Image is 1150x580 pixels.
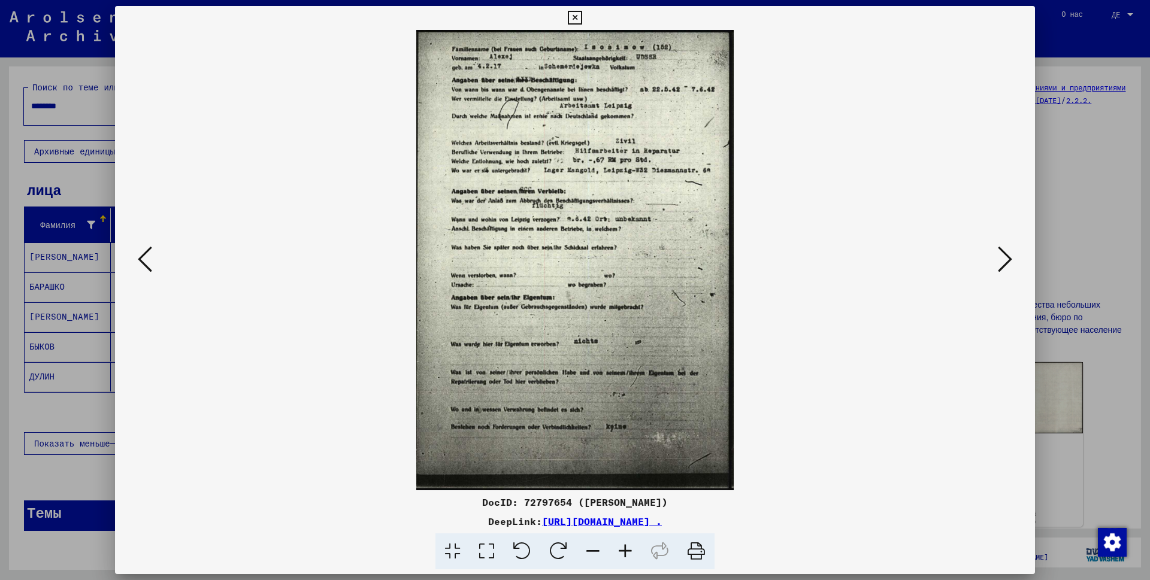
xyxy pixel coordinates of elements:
[488,515,542,527] font: DeepLink:
[1098,528,1127,557] img: Изменить согласие
[1097,527,1126,556] div: Изменить согласие
[482,496,668,508] font: DocID: 72797654 ([PERSON_NAME])
[156,30,994,490] img: 001.jpg
[542,515,662,527] a: [URL][DOMAIN_NAME] .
